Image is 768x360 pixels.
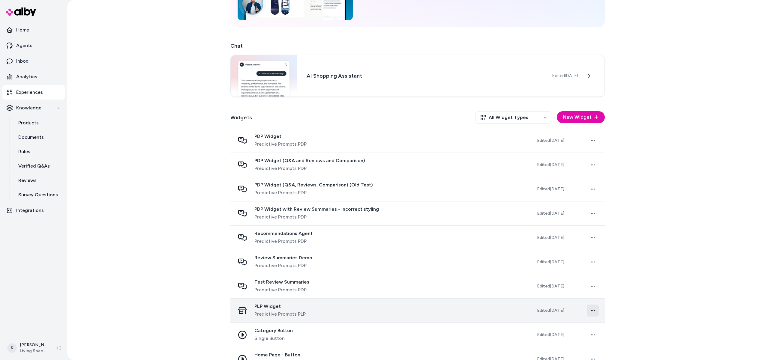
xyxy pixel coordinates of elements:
[2,85,65,100] a: Experiences
[18,177,37,184] p: Reviews
[20,342,47,348] p: [PERSON_NAME]
[18,148,30,155] p: Rules
[18,134,44,141] p: Documents
[12,159,65,173] a: Verified Q&As
[552,73,578,79] span: Edited [DATE]
[4,338,52,358] button: K[PERSON_NAME]Living Spaces
[16,89,43,96] p: Experiences
[20,348,47,354] span: Living Spaces
[537,138,564,143] span: Edited [DATE]
[6,7,36,16] img: alby Logo
[537,332,564,337] span: Edited [DATE]
[254,279,309,285] span: Test Review Summaries
[254,158,365,164] span: PDP Widget (Q&A and Reviews and Comparison)
[537,235,564,240] span: Edited [DATE]
[18,162,50,170] p: Verified Q&As
[254,238,313,245] span: Predictive Prompts PDP
[254,255,312,261] span: Review Summaries Demo
[254,206,379,212] span: PDP Widget with Review Summaries - incorrect styling
[2,203,65,218] a: Integrations
[2,23,65,37] a: Home
[16,73,37,80] p: Analytics
[254,165,365,172] span: Predictive Prompts PDP
[254,262,312,269] span: Predictive Prompts PDP
[230,55,605,97] a: Chat widgetAI Shopping AssistantEdited[DATE]
[16,58,28,65] p: Inbox
[254,133,307,139] span: PDP Widget
[254,352,300,358] span: Home Page - Button
[254,335,293,342] span: Single Button
[254,286,309,293] span: Predictive Prompts PDP
[18,191,58,198] p: Survey Questions
[557,111,605,123] button: New Widget
[537,308,564,313] span: Edited [DATE]
[230,113,252,122] h2: Widgets
[254,189,373,196] span: Predictive Prompts PDP
[12,116,65,130] a: Products
[18,119,39,126] p: Products
[16,26,29,34] p: Home
[12,188,65,202] a: Survey Questions
[12,173,65,188] a: Reviews
[475,111,552,124] button: All Widget Types
[254,182,373,188] span: PDP Widget (Q&A, Reviews, Comparison) (Old Test)
[12,130,65,144] a: Documents
[16,104,41,112] p: Knowledge
[2,70,65,84] a: Analytics
[254,213,379,221] span: Predictive Prompts PDP
[2,101,65,115] button: Knowledge
[254,303,306,309] span: PLP Widget
[231,55,297,97] img: Chat widget
[230,42,605,50] h2: Chat
[16,42,32,49] p: Agents
[254,328,293,334] span: Category Button
[2,38,65,53] a: Agents
[7,343,17,353] span: K
[254,311,306,318] span: Predictive Prompts PLP
[537,186,564,192] span: Edited [DATE]
[307,72,543,80] h3: AI Shopping Assistant
[537,211,564,216] span: Edited [DATE]
[16,207,44,214] p: Integrations
[254,231,313,237] span: Recommendations Agent
[254,141,307,148] span: Predictive Prompts PDP
[12,144,65,159] a: Rules
[2,54,65,68] a: Inbox
[537,284,564,289] span: Edited [DATE]
[537,162,564,167] span: Edited [DATE]
[537,259,564,264] span: Edited [DATE]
